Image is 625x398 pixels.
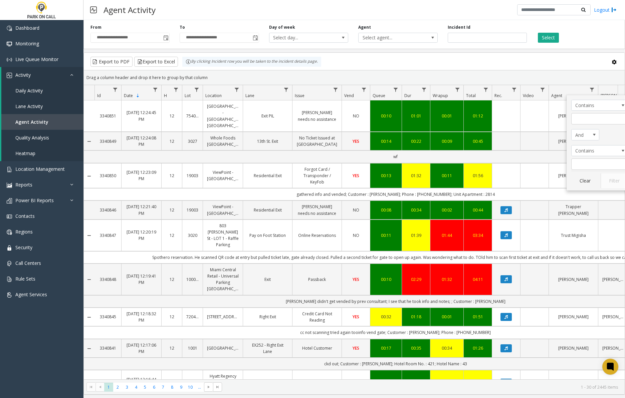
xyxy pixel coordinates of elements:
[126,273,157,286] a: [DATE] 12:19:41 PM
[406,232,426,239] a: 01:39
[247,172,288,179] a: Residential Exit
[126,135,157,147] a: [DATE] 12:24:08 PM
[186,172,199,179] a: 19003
[434,276,459,283] div: 01:32
[406,345,426,351] a: 00:35
[132,383,141,392] span: Page 4
[15,291,47,298] span: Agent Services
[126,229,157,242] a: [DATE] 12:20:19 PM
[134,57,178,67] button: Export to Excel
[572,100,616,111] span: Contains
[538,33,559,43] button: Select
[346,314,366,320] a: YES
[15,25,39,31] span: Dashboard
[7,73,12,78] img: 'icon'
[434,345,459,351] a: 00:34
[434,113,459,119] a: 00:01
[481,85,490,94] a: Total Filter Menu
[15,103,43,109] span: Lane Activity
[15,119,48,125] span: Agent Activity
[213,382,222,392] span: Go to the last page
[232,85,241,94] a: Location Filter Menu
[90,24,101,30] label: From
[523,93,534,98] span: Video
[186,138,199,144] a: 3027
[141,383,150,392] span: Page 5
[126,109,157,122] a: [DATE] 12:24:45 PM
[84,346,94,351] a: Collapse Details
[164,93,167,98] span: H
[192,85,201,94] a: Lot Filter Menu
[374,207,398,213] a: 00:08
[391,85,400,94] a: Queue Filter Menu
[571,173,599,188] button: Clear
[124,93,133,98] span: Date
[406,276,426,283] a: 02:29
[7,214,12,219] img: 'icon'
[206,384,211,390] span: Go to the next page
[84,315,94,320] a: Collapse Details
[7,261,12,266] img: 'icon'
[374,345,398,351] a: 00:17
[98,314,117,320] a: 3340845
[468,345,488,351] a: 01:26
[98,138,117,144] a: 3340849
[353,345,359,351] span: YES
[15,181,32,188] span: Reports
[247,138,288,144] a: 13th St. Exit
[468,138,488,144] div: 00:45
[282,85,291,94] a: Lane Filter Menu
[7,26,12,31] img: 'icon'
[406,138,426,144] div: 00:22
[177,383,186,392] span: Page 9
[247,232,288,239] a: Pay on Foot Station
[510,85,519,94] a: Rec. Filter Menu
[420,85,429,94] a: Dur Filter Menu
[346,232,366,239] a: NO
[98,172,117,179] a: 3340850
[572,145,616,156] span: Contains
[374,138,398,144] a: 00:14
[182,57,321,67] div: By clicking Incident row you will be taken to the incident details page.
[468,276,488,283] div: 04:11
[434,138,459,144] div: 00:09
[15,197,54,204] span: Power BI Reports
[207,373,239,392] a: Hyatt Regency [PERSON_NAME] - Square Parking
[346,207,366,213] a: NO
[15,229,33,235] span: Regions
[296,232,338,239] a: Online Reservations
[247,342,288,355] a: EX252 - Right Exit Lane
[186,59,191,64] img: infoIcon.svg
[7,245,12,251] img: 'icon'
[1,145,83,161] a: Heatmap
[406,207,426,213] a: 00:34
[346,113,366,119] a: NO
[84,85,625,379] div: Data table
[15,213,35,219] span: Contacts
[166,314,178,320] a: 12
[353,173,359,178] span: YES
[166,232,178,239] a: 12
[468,232,488,239] div: 03:34
[346,172,366,179] a: YES
[374,172,398,179] div: 00:13
[7,182,12,188] img: 'icon'
[7,41,12,47] img: 'icon'
[166,276,178,283] a: 12
[7,57,12,62] img: 'icon'
[90,57,133,67] button: Export to PDF
[296,276,338,283] a: Passback
[296,166,338,185] a: Forgot Card / Transponder / KeyFob
[186,276,199,283] a: 100051
[245,93,254,98] span: Lane
[374,113,398,119] a: 00:10
[172,85,181,94] a: H Filter Menu
[468,113,488,119] a: 01:12
[374,314,398,320] a: 00:32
